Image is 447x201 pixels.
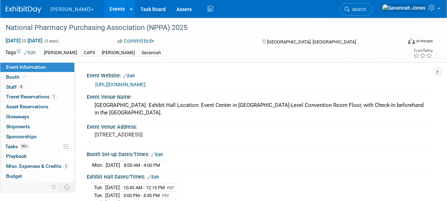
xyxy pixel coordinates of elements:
[6,124,30,129] span: Shipments
[44,39,59,43] span: (3 days)
[6,64,46,70] span: Event Information
[5,144,29,149] span: Tasks
[21,38,27,43] span: to
[151,152,163,157] a: Edit
[6,84,24,90] span: Staff
[6,134,37,139] span: Sponsorships
[371,37,433,48] div: Event Format
[87,70,433,79] div: Event Website:
[0,112,74,122] a: Giveaways
[18,84,24,89] span: 8
[267,39,356,45] span: [GEOGRAPHIC_DATA], [GEOGRAPHIC_DATA]
[382,4,426,12] img: Savannah Jones
[123,193,160,198] span: 3:00 PM - 4:30 PM
[92,100,427,119] div: [GEOGRAPHIC_DATA]. Exhibit Hall Location: Event Center in [GEOGRAPHIC_DATA]-Level Convention Room...
[48,182,60,192] td: Personalize Event Tab Strip
[115,37,157,45] button: Committed
[0,62,74,72] a: Event Information
[24,50,36,55] a: Edit
[6,114,29,119] span: Giveaways
[0,122,74,132] a: Shipments
[6,153,27,159] span: Playbook
[23,75,26,79] i: Booth reservation complete
[350,7,366,12] span: Search
[139,49,163,57] div: Savannah
[0,142,74,151] a: Tasks96%
[3,21,396,34] div: National Pharmacy Purchasing Association (NPPA) 2025
[51,94,57,99] span: 1
[147,175,159,180] a: Edit
[95,132,223,138] pre: [STREET_ADDRESS]
[60,182,75,192] td: Toggle Event Tabs
[6,173,22,179] span: Budget
[87,149,433,158] div: Booth Set-up Dates/Times:
[105,191,120,199] td: [DATE]
[0,92,74,102] a: Travel Reservations1
[87,171,433,181] div: Exhibit Hall Dates/Times:
[0,82,74,92] a: Staff8
[5,37,43,44] span: [DATE] [DATE]
[340,3,373,16] a: Search
[20,144,29,149] span: 96%
[6,104,48,109] span: Asset Reservations
[42,49,79,57] div: [PERSON_NAME]
[416,38,433,44] div: In-Person
[92,161,106,169] td: Mon.
[105,184,120,191] td: [DATE]
[6,94,57,99] span: Travel Reservations
[0,72,74,82] a: Booth
[0,171,74,181] a: Budget
[6,163,69,169] span: Misc. Expenses & Credits
[408,38,415,44] img: Format-Inperson.png
[0,151,74,161] a: Playbook
[124,163,160,168] span: 8:00 AM - 4:00 PM
[92,191,105,199] td: Tue.
[162,194,169,198] span: PST
[82,49,97,57] div: CAPS
[5,49,36,57] td: Tags
[413,49,432,52] div: Event Rating
[100,49,137,57] div: [PERSON_NAME]
[63,164,69,169] span: 2
[87,122,433,130] div: Event Venue Address:
[92,184,105,191] td: Tue.
[6,74,28,80] span: Booth
[87,92,433,100] div: Event Venue Name:
[167,186,174,190] span: PST
[0,161,74,171] a: Misc. Expenses & Credits2
[95,82,145,87] a: [URL][DOMAIN_NAME]
[123,73,135,78] a: Edit
[0,102,74,112] a: Asset Reservations
[0,132,74,141] a: Sponsorships
[123,185,165,190] span: 10:45 AM - 12:15 PM
[106,161,120,169] td: [DATE]
[6,6,41,13] img: ExhibitDay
